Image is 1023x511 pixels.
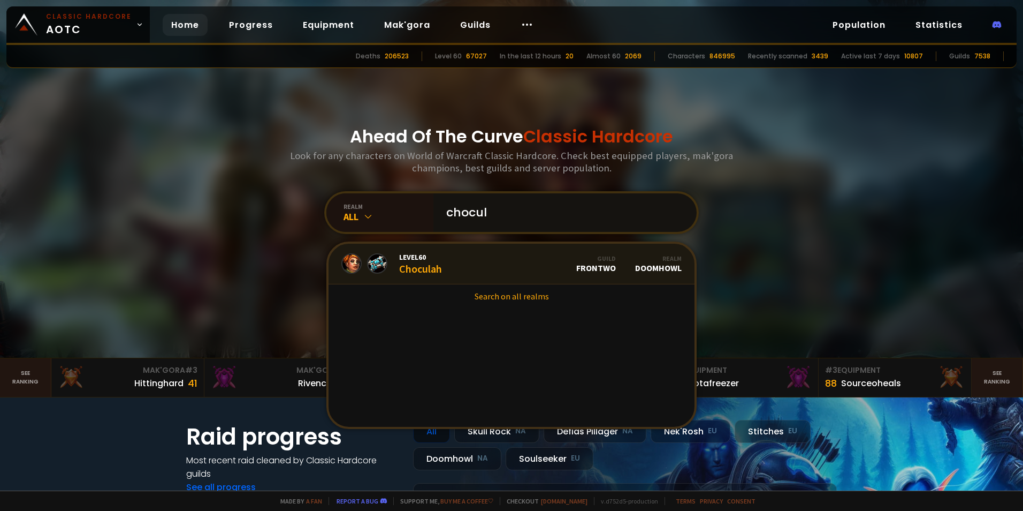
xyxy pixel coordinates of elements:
small: EU [708,426,717,437]
small: Classic Hardcore [46,12,132,21]
a: Home [163,14,208,36]
div: Guilds [949,51,970,61]
div: 10807 [904,51,923,61]
span: v. d752d5 - production [594,497,658,505]
span: Checkout [500,497,587,505]
div: Almost 60 [586,51,621,61]
a: a fan [306,497,322,505]
div: All [413,420,450,443]
div: Mak'Gora [58,365,198,376]
a: Search on all realms [329,284,694,308]
div: Doomhowl [413,447,501,470]
a: Buy me a coffee [440,497,493,505]
a: Mak'Gora#2Rivench100 [204,358,358,397]
a: Guilds [452,14,499,36]
a: Equipment [294,14,363,36]
span: AOTC [46,12,132,37]
div: Hittinghard [134,377,184,390]
div: Nek'Rosh [651,420,730,443]
div: 3439 [812,51,828,61]
a: [DOMAIN_NAME] [541,497,587,505]
a: Classic HardcoreAOTC [6,6,150,43]
a: Mak'Gora#3Hittinghard41 [51,358,205,397]
div: Recently scanned [748,51,807,61]
div: Defias Pillager [544,420,646,443]
div: 7538 [974,51,990,61]
h4: Most recent raid cleaned by Classic Hardcore guilds [186,454,400,480]
div: Equipment [671,365,812,376]
div: Mak'Gora [211,365,351,376]
div: 206523 [385,51,409,61]
div: Notafreezer [688,377,739,390]
div: Rivench [298,377,332,390]
span: Level 60 [399,252,442,262]
div: Skull Rock [454,420,539,443]
a: Statistics [907,14,971,36]
div: Equipment [825,365,965,376]
div: Stitches [735,420,811,443]
div: Doomhowl [635,254,682,273]
a: Report a bug [337,497,378,505]
div: 41 [188,376,197,390]
div: All [343,211,433,223]
span: Support me, [393,497,493,505]
div: In the last 12 hours [500,51,561,61]
a: Level60ChoculahGuildFrontwoRealmDoomhowl [329,244,694,284]
div: 67027 [466,51,487,61]
div: Deaths [356,51,380,61]
h1: Ahead Of The Curve [350,124,673,149]
a: Terms [676,497,696,505]
a: Progress [220,14,281,36]
a: Population [824,14,894,36]
div: Realm [635,254,682,262]
a: Consent [727,497,755,505]
div: 846995 [709,51,735,61]
div: 88 [825,376,837,390]
a: See all progress [186,481,256,493]
small: EU [788,426,797,437]
div: Frontwo [576,254,616,273]
div: Soulseeker [506,447,593,470]
a: #3Equipment88Sourceoheals [819,358,972,397]
div: 2069 [625,51,642,61]
small: NA [622,426,633,437]
div: realm [343,202,433,211]
div: Guild [576,254,616,262]
span: # 3 [185,365,197,375]
div: Characters [668,51,705,61]
div: Sourceoheals [841,377,901,390]
span: Made by [274,497,322,505]
a: Seeranking [972,358,1023,397]
h3: Look for any characters on World of Warcraft Classic Hardcore. Check best equipped players, mak'g... [286,149,737,174]
a: Mak'gora [376,14,439,36]
div: Active last 7 days [841,51,900,61]
div: 20 [566,51,574,61]
span: Classic Hardcore [523,124,673,148]
div: Level 60 [435,51,462,61]
small: NA [477,453,488,464]
small: NA [515,426,526,437]
span: # 3 [825,365,837,375]
a: #2Equipment88Notafreezer [665,358,819,397]
div: Choculah [399,252,442,275]
a: Privacy [700,497,723,505]
small: EU [571,453,580,464]
h1: Raid progress [186,420,400,454]
input: Search a character... [440,193,684,232]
